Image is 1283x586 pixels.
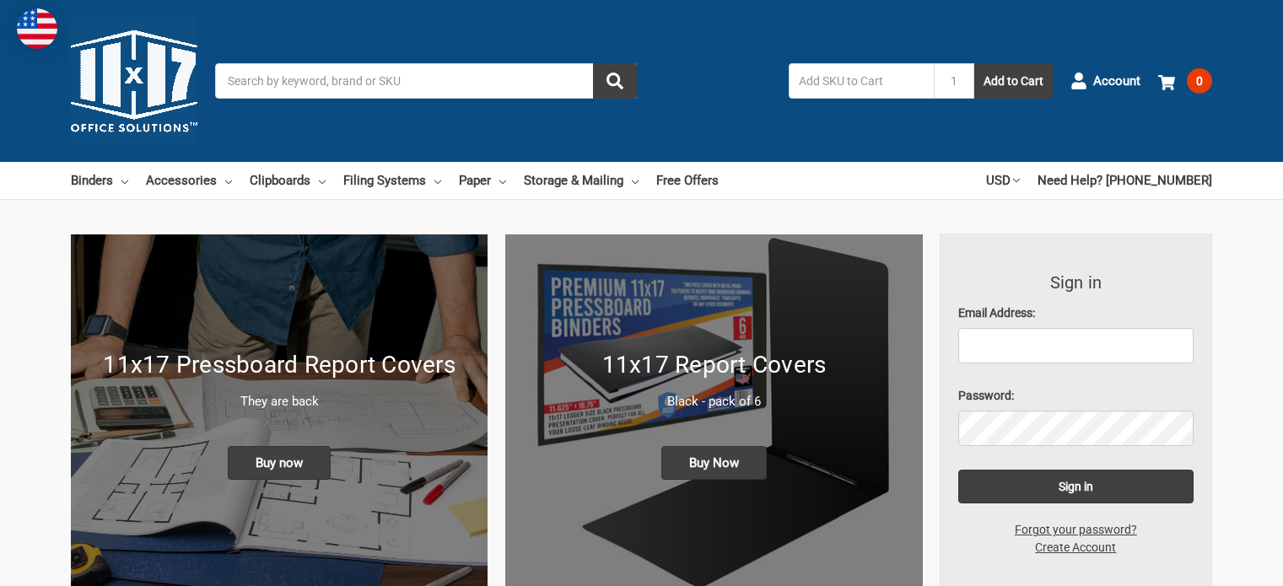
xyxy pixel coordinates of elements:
img: duty and tax information for United States [17,8,57,49]
label: Password: [958,387,1194,405]
a: Binders [71,162,128,199]
a: Free Offers [656,162,719,199]
a: Accessories [146,162,232,199]
img: 11x17.com [71,18,197,144]
span: Buy now [228,446,331,480]
span: Account [1093,72,1140,91]
a: Account [1070,59,1140,103]
p: They are back [89,392,470,411]
button: Add to Cart [974,63,1053,99]
a: Paper [459,162,506,199]
h3: Sign in [958,270,1194,295]
input: Search by keyword, brand or SKU [215,63,637,99]
label: Email Address: [958,304,1194,322]
h1: 11x17 Pressboard Report Covers [89,347,470,383]
a: 0 [1158,59,1212,103]
a: Create Account [1026,539,1125,556]
a: USD [986,162,1020,199]
input: Add SKU to Cart [789,63,934,99]
a: Storage & Mailing [524,162,639,199]
h1: 11x17 Report Covers [523,347,904,383]
a: Forgot your password? [1005,521,1146,539]
a: Need Help? [PHONE_NUMBER] [1038,162,1212,199]
span: Buy Now [661,446,767,480]
a: Clipboards [250,162,326,199]
a: Filing Systems [343,162,441,199]
input: Sign in [958,470,1194,503]
span: 0 [1187,68,1212,94]
p: Black - pack of 6 [523,392,904,411]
